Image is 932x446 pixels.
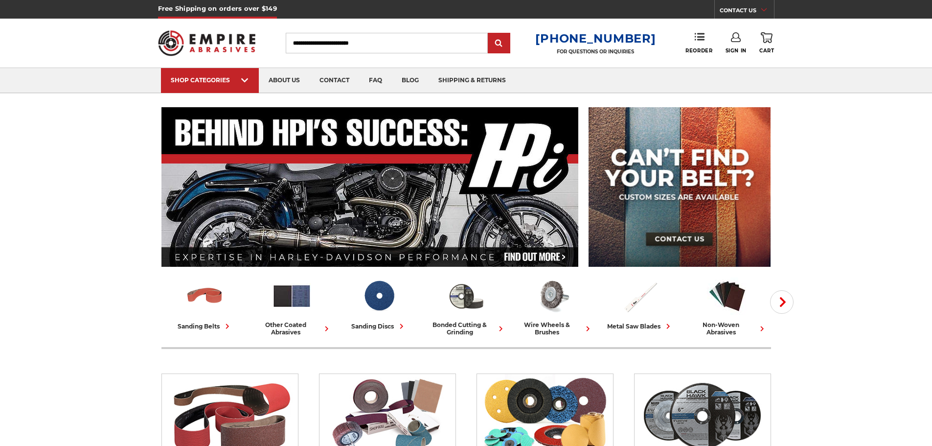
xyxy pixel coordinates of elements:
div: SHOP CATEGORIES [171,76,249,84]
a: wire wheels & brushes [514,276,593,336]
div: metal saw blades [607,321,673,331]
a: shipping & returns [429,68,516,93]
img: Metal Saw Blades [620,276,660,316]
img: Non-woven Abrasives [707,276,748,316]
span: Cart [759,47,774,54]
img: Other Coated Abrasives [272,276,312,316]
div: non-woven abrasives [688,321,767,336]
a: sanding belts [165,276,245,331]
img: Wire Wheels & Brushes [533,276,573,316]
a: Cart [759,32,774,54]
button: Next [770,290,794,314]
div: wire wheels & brushes [514,321,593,336]
div: sanding belts [178,321,232,331]
span: Reorder [685,47,712,54]
a: about us [259,68,310,93]
a: bonded cutting & grinding [427,276,506,336]
img: Sanding Belts [184,276,225,316]
img: Banner for an interview featuring Horsepower Inc who makes Harley performance upgrades featured o... [161,107,579,267]
a: non-woven abrasives [688,276,767,336]
a: sanding discs [340,276,419,331]
img: Sanding Discs [359,276,399,316]
div: other coated abrasives [252,321,332,336]
a: blog [392,68,429,93]
img: Bonded Cutting & Grinding [446,276,486,316]
img: promo banner for custom belts. [589,107,771,267]
a: metal saw blades [601,276,680,331]
a: Reorder [685,32,712,53]
div: bonded cutting & grinding [427,321,506,336]
a: [PHONE_NUMBER] [535,31,656,46]
input: Submit [489,34,509,53]
a: other coated abrasives [252,276,332,336]
img: Empire Abrasives [158,24,256,62]
span: Sign In [726,47,747,54]
a: CONTACT US [720,5,774,19]
div: sanding discs [351,321,407,331]
p: FOR QUESTIONS OR INQUIRIES [535,48,656,55]
a: contact [310,68,359,93]
a: faq [359,68,392,93]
